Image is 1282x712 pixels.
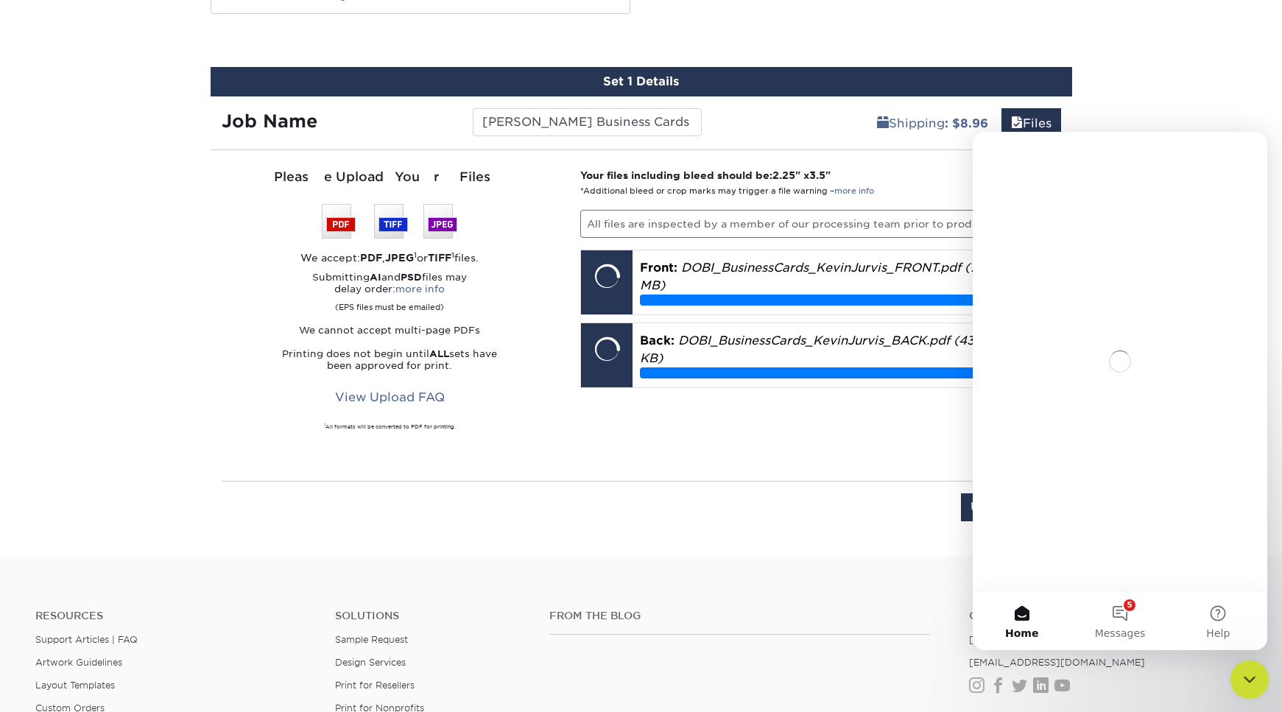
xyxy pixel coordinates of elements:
iframe: To enrich screen reader interactions, please activate Accessibility in Grammarly extension settings [1230,660,1269,699]
a: Artwork Guidelines [35,657,122,668]
b: : $8.96 [945,116,988,130]
div: Set 1 Details [211,67,1072,96]
span: files [1011,116,1023,130]
strong: ALL [429,348,449,359]
small: *Additional bleed or crop marks may trigger a file warning – [580,186,874,196]
sup: 1 [414,250,417,259]
a: Print for Resellers [335,680,415,691]
a: Contact [969,610,1247,622]
a: Design Services [335,657,406,668]
h4: Solutions [335,610,527,622]
p: Submitting and files may delay order: [222,272,559,313]
strong: Your files including bleed should be: " x " [580,169,831,181]
strong: AI [370,272,381,283]
span: Back: [640,334,675,348]
a: more info [834,186,874,196]
a: Support Articles | FAQ [35,634,138,645]
strong: JPEG [385,252,414,264]
p: Printing does not begin until sets have been approved for print. [222,348,559,372]
h4: From the Blog [549,610,929,622]
a: View Upload FAQ [325,384,454,412]
span: 3.5 [809,169,825,181]
strong: TIFF [428,252,451,264]
sup: 1 [451,250,454,259]
a: [PHONE_NUMBER] [969,634,1060,645]
span: 2.25 [772,169,795,181]
div: All formats will be converted to PDF for printing. [222,423,559,431]
strong: PDF [360,252,382,264]
em: DOBI_BusinessCards_KevinJurvis_BACK.pdf (433 KB) [640,334,982,365]
a: [EMAIL_ADDRESS][DOMAIN_NAME] [969,657,1145,668]
a: Files [1001,108,1061,138]
a: Sample Request [335,634,408,645]
strong: Job Name [222,110,317,132]
div: Please Upload Your Files [222,168,559,187]
input: Enter a job name [473,108,702,136]
sup: 1 [324,423,325,427]
em: DOBI_BusinessCards_KevinJurvis_FRONT.pdf (7 MB) [640,261,977,292]
p: We cannot accept multi-page PDFs [222,325,559,336]
iframe: Google Customer Reviews [4,667,125,707]
img: We accept: PSD, TIFF, or JPEG (JPG) [322,204,457,239]
a: Shipping: $8.96 [867,108,998,138]
small: (EPS files must be emailed) [335,295,444,313]
input: Upload Later [961,493,1061,521]
div: We accept: , or files. [222,250,559,265]
p: All files are inspected by a member of our processing team prior to production. [580,210,1061,238]
span: shipping [877,116,889,130]
h4: Resources [35,610,313,622]
span: Front: [640,261,677,275]
a: more info [395,283,445,295]
strong: PSD [401,272,422,283]
iframe: Intercom live chat [973,132,1267,650]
